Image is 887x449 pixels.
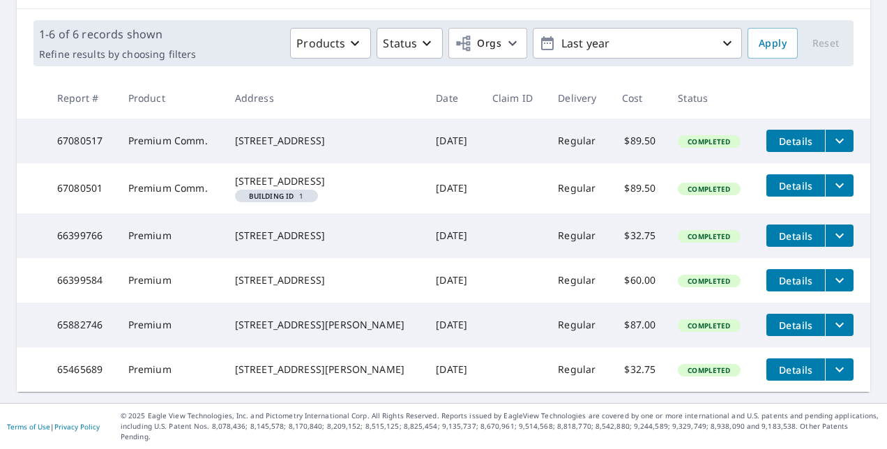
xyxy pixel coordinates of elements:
span: Completed [679,276,738,286]
p: © 2025 Eagle View Technologies, Inc. and Pictometry International Corp. All Rights Reserved. Repo... [121,411,880,442]
td: $32.75 [611,347,667,392]
th: Address [224,77,425,119]
td: Regular [547,303,610,347]
button: Last year [533,28,742,59]
th: Cost [611,77,667,119]
em: Building ID [249,192,294,199]
div: [STREET_ADDRESS] [235,273,414,287]
td: $32.75 [611,213,667,258]
button: filesDropdownBtn-65882746 [825,314,854,336]
span: Completed [679,231,738,241]
th: Claim ID [481,77,547,119]
td: [DATE] [425,258,481,303]
span: Details [775,319,817,332]
td: [DATE] [425,213,481,258]
td: 67080501 [46,163,117,213]
button: Apply [748,28,798,59]
div: [STREET_ADDRESS][PERSON_NAME] [235,363,414,376]
a: Privacy Policy [54,422,100,432]
td: [DATE] [425,303,481,347]
td: $89.50 [611,163,667,213]
span: Details [775,179,817,192]
td: Premium [117,258,224,303]
span: Orgs [455,35,501,52]
button: filesDropdownBtn-66399766 [825,224,854,247]
p: | [7,423,100,431]
p: Refine results by choosing filters [39,48,196,61]
p: Status [383,35,417,52]
button: filesDropdownBtn-67080517 [825,130,854,152]
p: Products [296,35,345,52]
td: 65465689 [46,347,117,392]
button: filesDropdownBtn-67080501 [825,174,854,197]
p: 1-6 of 6 records shown [39,26,196,43]
div: [STREET_ADDRESS] [235,134,414,148]
th: Delivery [547,77,610,119]
td: Premium Comm. [117,163,224,213]
td: Regular [547,347,610,392]
button: filesDropdownBtn-65465689 [825,358,854,381]
span: Completed [679,184,738,194]
td: [DATE] [425,163,481,213]
span: Details [775,274,817,287]
td: $60.00 [611,258,667,303]
span: Details [775,363,817,376]
div: [STREET_ADDRESS] [235,229,414,243]
td: Premium [117,303,224,347]
button: detailsBtn-66399766 [766,224,825,247]
button: detailsBtn-65465689 [766,358,825,381]
th: Status [667,77,755,119]
td: 65882746 [46,303,117,347]
th: Report # [46,77,117,119]
td: Premium Comm. [117,119,224,163]
div: [STREET_ADDRESS] [235,174,414,188]
p: Last year [556,31,719,56]
td: Premium [117,347,224,392]
th: Product [117,77,224,119]
a: Terms of Use [7,422,50,432]
button: filesDropdownBtn-66399584 [825,269,854,291]
span: Completed [679,365,738,375]
button: Orgs [448,28,527,59]
td: [DATE] [425,119,481,163]
span: Details [775,229,817,243]
button: detailsBtn-65882746 [766,314,825,336]
td: $89.50 [611,119,667,163]
button: Status [377,28,443,59]
td: [DATE] [425,347,481,392]
span: 1 [241,192,312,199]
td: Regular [547,163,610,213]
button: detailsBtn-67080517 [766,130,825,152]
td: Regular [547,258,610,303]
div: [STREET_ADDRESS][PERSON_NAME] [235,318,414,332]
td: Premium [117,213,224,258]
td: 66399584 [46,258,117,303]
span: Completed [679,321,738,330]
th: Date [425,77,481,119]
span: Completed [679,137,738,146]
span: Apply [759,35,787,52]
td: 67080517 [46,119,117,163]
td: 66399766 [46,213,117,258]
td: Regular [547,213,610,258]
td: $87.00 [611,303,667,347]
button: detailsBtn-67080501 [766,174,825,197]
span: Details [775,135,817,148]
td: Regular [547,119,610,163]
button: detailsBtn-66399584 [766,269,825,291]
button: Products [290,28,371,59]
